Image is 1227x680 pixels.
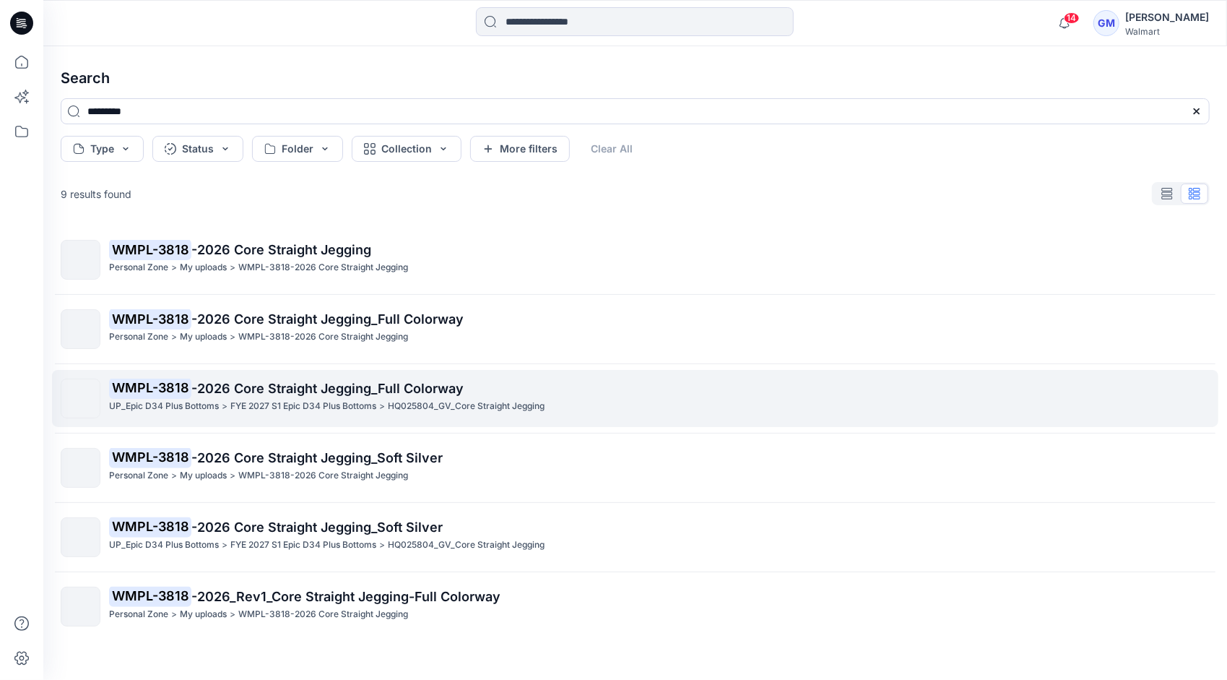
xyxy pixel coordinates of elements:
a: WMPL-3818-2026 Core Straight Jegging_Full ColorwayPersonal Zone>My uploads>WMPL-3818-2026 Core St... [52,301,1218,358]
p: FYE 2027 S1 Epic D34 Plus Bottoms [230,538,376,553]
span: -2026_Rev1_Core Straight Jegging-Full Colorway [191,589,500,604]
p: > [230,468,235,483]
p: My uploads [180,607,227,622]
p: Personal Zone [109,330,168,345]
mark: WMPL-3818 [109,378,191,398]
p: HQ025804_GV_Core Straight Jegging [388,399,545,414]
mark: WMPL-3818 [109,447,191,468]
p: > [379,538,385,553]
p: Personal Zone [109,468,168,483]
button: Folder [252,136,343,162]
p: > [171,260,177,275]
p: WMPL-3818-2026 Core Straight Jegging [238,330,408,345]
mark: WMPL-3818 [109,239,191,259]
mark: WMPL-3818 [109,309,191,329]
p: My uploads [180,260,227,275]
p: > [222,538,227,553]
p: Personal Zone [109,607,168,622]
span: -2026 Core Straight Jegging_Soft Silver [191,520,443,535]
p: > [230,607,235,622]
p: > [230,330,235,345]
mark: WMPL-3818 [109,517,191,537]
p: FYE 2027 S1 Epic D34 Plus Bottoms [230,399,376,414]
div: GM [1093,10,1119,36]
a: WMPL-3818-2026 Core Straight Jegging_Soft SilverPersonal Zone>My uploads>WMPL-3818-2026 Core Stra... [52,439,1218,496]
p: WMPL-3818-2026 Core Straight Jegging [238,607,408,622]
button: Collection [352,136,461,162]
a: WMPL-3818-2026 Core Straight Jegging_Full ColorwayUP_Epic D34 Plus Bottoms>FYE 2027 S1 Epic D34 P... [52,370,1218,427]
mark: WMPL-3818 [109,586,191,606]
div: [PERSON_NAME] [1125,9,1209,26]
p: > [171,607,177,622]
p: WMPL-3818-2026 Core Straight Jegging [238,468,408,483]
a: WMPL-3818-2026 Core Straight JeggingPersonal Zone>My uploads>WMPL-3818-2026 Core Straight Jegging [52,231,1218,288]
button: Type [61,136,144,162]
span: -2026 Core Straight Jegging_Full Colorway [191,311,464,327]
p: UP_Epic D34 Plus Bottoms [109,399,219,414]
p: > [171,468,177,483]
span: -2026 Core Straight Jegging_Full Colorway [191,381,464,396]
span: 14 [1064,12,1080,24]
p: 9 results found [61,186,131,202]
div: Walmart [1125,26,1209,37]
p: HQ025804_GV_Core Straight Jegging [388,538,545,553]
button: Status [152,136,243,162]
p: My uploads [180,330,227,345]
p: My uploads [180,468,227,483]
p: WMPL-3818-2026 Core Straight Jegging [238,260,408,275]
span: -2026 Core Straight Jegging [191,242,371,257]
h4: Search [49,58,1221,98]
p: > [222,399,227,414]
span: -2026 Core Straight Jegging_Soft Silver [191,450,443,465]
p: > [171,330,177,345]
p: Personal Zone [109,260,168,275]
a: WMPL-3818-2026_Rev1_Core Straight Jegging-Full ColorwayPersonal Zone>My uploads>WMPL-3818-2026 Co... [52,578,1218,635]
p: > [230,260,235,275]
p: > [379,399,385,414]
p: UP_Epic D34 Plus Bottoms [109,538,219,553]
a: WMPL-3818-2026 Core Straight Jegging_Soft SilverUP_Epic D34 Plus Bottoms>FYE 2027 S1 Epic D34 Plu... [52,509,1218,566]
button: More filters [470,136,570,162]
